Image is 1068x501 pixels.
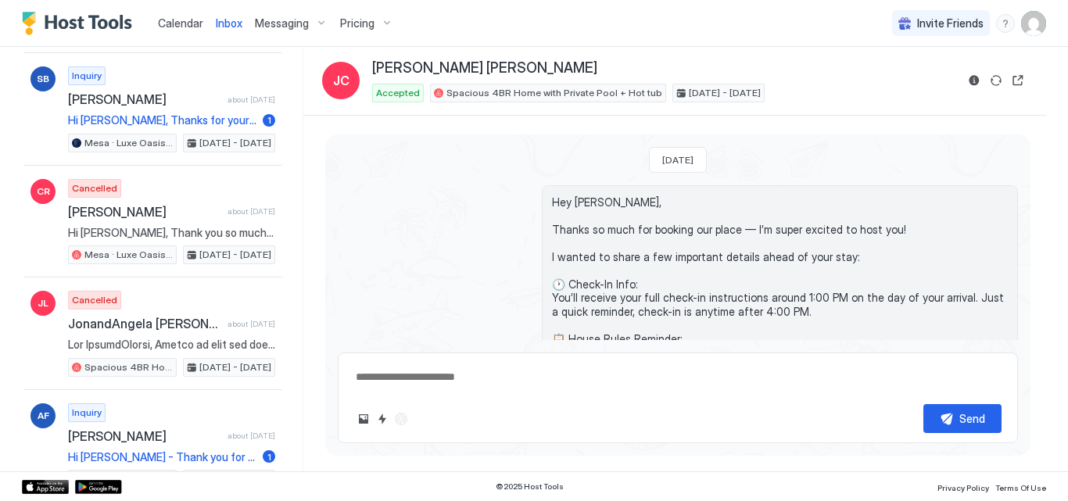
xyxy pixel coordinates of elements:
[987,71,1005,90] button: Sync reservation
[372,59,597,77] span: [PERSON_NAME] [PERSON_NAME]
[199,248,271,262] span: [DATE] - [DATE]
[689,86,761,100] span: [DATE] - [DATE]
[959,410,985,427] div: Send
[68,428,221,444] span: [PERSON_NAME]
[84,248,173,262] span: Mesa · Luxe Oasis! Pool, Spa, Sauna, Theater & Games!
[267,114,271,126] span: 1
[158,16,203,30] span: Calendar
[340,16,375,30] span: Pricing
[22,480,69,494] a: App Store
[84,136,173,150] span: Mesa · Luxe Oasis! Pool, Spa, Sauna, Theater & Games!
[917,16,984,30] span: Invite Friends
[267,451,271,463] span: 1
[446,86,662,100] span: Spacious 4BR Home with Private Pool + Hot tub
[965,71,984,90] button: Reservation information
[996,14,1015,33] div: menu
[228,431,275,441] span: about [DATE]
[158,15,203,31] a: Calendar
[68,450,256,464] span: Hi [PERSON_NAME] - Thank you for your interest in our property. Yes the monthly rental discount w...
[662,154,693,166] span: [DATE]
[68,113,256,127] span: Hi [PERSON_NAME], Thanks for your inquiry, I wanted to let you know that I got your message and w...
[255,16,309,30] span: Messaging
[37,72,49,86] span: SB
[68,226,275,240] span: Hi [PERSON_NAME], Thank you so much for booking with us! We are looking forward to welcoming you ...
[995,478,1046,495] a: Terms Of Use
[354,410,373,428] button: Upload image
[38,296,48,310] span: JL
[72,181,117,195] span: Cancelled
[72,406,102,420] span: Inquiry
[1009,71,1027,90] button: Open reservation
[937,483,989,492] span: Privacy Policy
[199,360,271,374] span: [DATE] - [DATE]
[22,12,139,35] a: Host Tools Logo
[995,483,1046,492] span: Terms Of Use
[75,480,122,494] a: Google Play Store
[333,71,349,90] span: JC
[37,184,50,199] span: CR
[373,410,392,428] button: Quick reply
[923,404,1002,433] button: Send
[68,91,221,107] span: [PERSON_NAME]
[376,86,420,100] span: Accepted
[228,95,275,105] span: about [DATE]
[1021,11,1046,36] div: User profile
[216,15,242,31] a: Inbox
[84,360,173,374] span: Spacious 4BR Home with Private Pool + Hot tub
[228,319,275,329] span: about [DATE]
[199,136,271,150] span: [DATE] - [DATE]
[937,478,989,495] a: Privacy Policy
[216,16,242,30] span: Inbox
[72,293,117,307] span: Cancelled
[38,409,49,423] span: AF
[68,316,221,331] span: JonandAngela [PERSON_NAME]
[228,206,275,217] span: about [DATE]
[68,204,221,220] span: [PERSON_NAME]
[72,69,102,83] span: Inquiry
[68,338,275,352] span: Lor IpsumdOlorsi, Ametco ad elit sed doeiusm tem incid — U’l etdol magnaal en admi ven! Q nostru ...
[496,481,564,492] span: © 2025 Host Tools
